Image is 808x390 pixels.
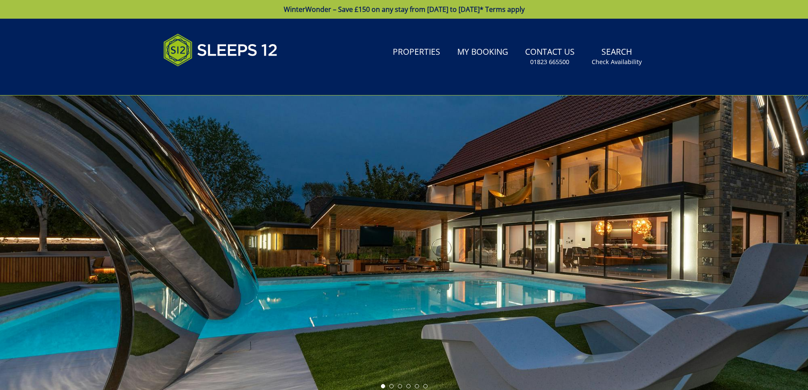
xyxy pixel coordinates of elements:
[389,43,444,62] a: Properties
[163,29,278,71] img: Sleeps 12
[588,43,645,70] a: SearchCheck Availability
[592,58,642,66] small: Check Availability
[159,76,248,84] iframe: Customer reviews powered by Trustpilot
[522,43,578,70] a: Contact Us01823 665500
[454,43,512,62] a: My Booking
[530,58,569,66] small: 01823 665500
